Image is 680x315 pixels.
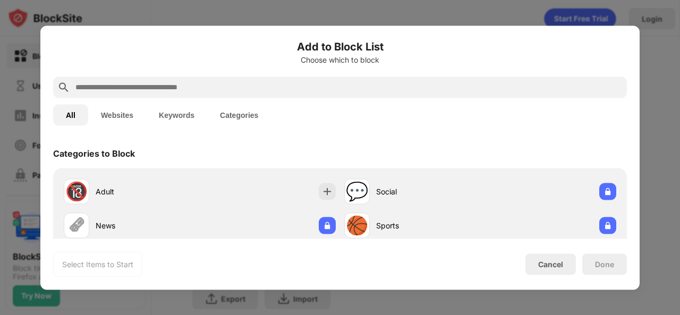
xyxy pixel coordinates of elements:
[62,259,133,269] div: Select Items to Start
[346,181,368,202] div: 💬
[53,104,88,125] button: All
[57,81,70,93] img: search.svg
[346,215,368,236] div: 🏀
[67,215,86,236] div: 🗞
[53,55,627,64] div: Choose which to block
[146,104,207,125] button: Keywords
[53,38,627,54] h6: Add to Block List
[65,181,88,202] div: 🔞
[595,260,614,268] div: Done
[88,104,146,125] button: Websites
[96,186,200,197] div: Adult
[53,148,135,158] div: Categories to Block
[207,104,271,125] button: Categories
[96,220,200,231] div: News
[538,260,563,269] div: Cancel
[376,220,480,231] div: Sports
[376,186,480,197] div: Social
